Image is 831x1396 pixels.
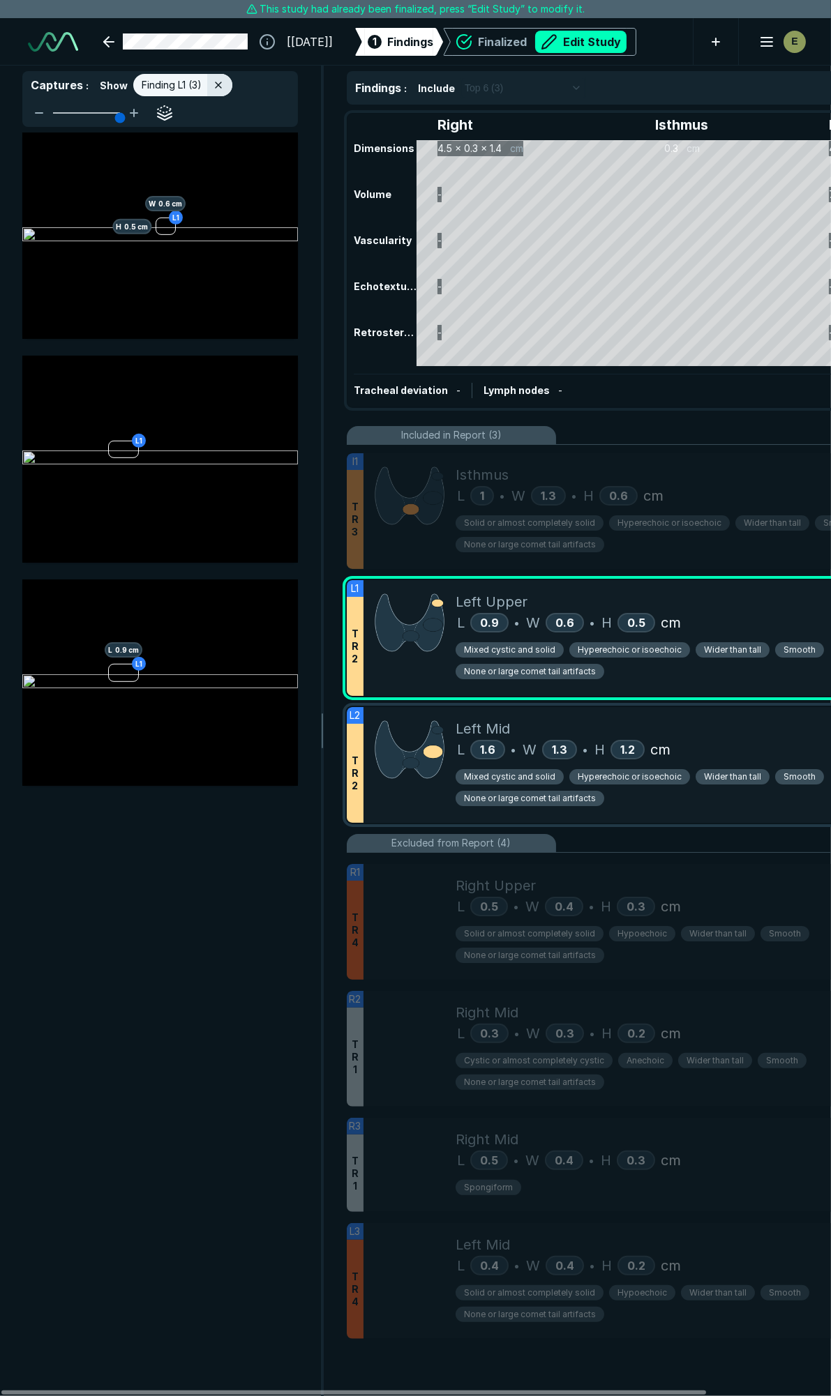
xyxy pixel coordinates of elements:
[484,384,550,396] span: Lymph nodes
[661,1255,681,1276] span: cm
[627,1259,645,1273] span: 0.2
[480,900,498,913] span: 0.5
[661,1150,681,1171] span: cm
[689,927,747,940] span: Wider than tall
[541,489,556,503] span: 1.3
[22,674,298,691] img: 25c1086e-5b1d-4e61-b237-04b869f73e88
[464,538,596,551] span: None or large comet tail artifacts
[514,898,518,915] span: •
[456,875,536,896] span: Right Upper
[617,927,667,940] span: Hypoechoic
[354,384,448,396] span: Tracheal deviation
[457,612,465,633] span: L
[617,1287,667,1299] span: Hypoechoic
[86,79,89,91] span: :
[558,384,562,396] span: -
[511,485,525,506] span: W
[464,517,595,529] span: Solid or almost completely solid
[590,1257,594,1274] span: •
[687,1054,744,1067] span: Wider than tall
[100,78,128,93] span: Show
[601,1150,611,1171] span: H
[456,591,527,612] span: Left Upper
[594,739,605,760] span: H
[704,771,761,783] span: Wider than tall
[643,485,664,506] span: cm
[555,1026,574,1040] span: 0.3
[352,628,359,665] span: T R 2
[583,485,594,506] span: H
[352,1270,359,1308] span: T R 4
[480,489,484,503] span: 1
[457,1023,465,1044] span: L
[525,1150,539,1171] span: W
[661,1023,681,1044] span: cm
[784,644,816,656] span: Smooth
[627,1054,664,1067] span: Anechoic
[523,739,537,760] span: W
[350,1224,361,1239] span: L3
[514,1152,518,1169] span: •
[464,1181,513,1194] span: Spongiform
[514,1257,519,1274] span: •
[350,1118,361,1134] span: R3
[457,485,465,506] span: L
[260,1,585,17] span: This study had already been finalized, press “Edit Study” to modify it.
[661,612,681,633] span: cm
[352,1038,359,1076] span: T R 1
[590,1025,594,1042] span: •
[627,900,645,913] span: 0.3
[627,616,645,630] span: 0.5
[514,614,519,631] span: •
[352,501,359,538] span: T R 3
[601,1023,612,1044] span: H
[28,32,78,52] img: See-Mode Logo
[744,517,801,529] span: Wider than tall
[401,427,502,443] span: Included in Report (3)
[464,1287,595,1299] span: Solid or almost completely solid
[404,82,407,94] span: :
[457,739,465,760] span: L
[555,1153,574,1167] span: 0.4
[464,665,596,678] span: None or large comet tail artifacts
[526,1023,540,1044] span: W
[352,454,358,469] span: I1
[456,1002,518,1023] span: Right Mid
[769,927,801,940] span: Smooth
[464,1076,596,1088] span: None or large comet tail artifacts
[480,743,495,757] span: 1.6
[589,1152,594,1169] span: •
[555,1259,574,1273] span: 0.4
[526,612,540,633] span: W
[601,896,611,917] span: H
[617,517,721,529] span: Hyperechoic or isoechoic
[480,1153,498,1167] span: 0.5
[609,489,628,503] span: 0.6
[392,835,511,851] span: Excluded from Report (4)
[350,865,360,880] span: R1
[375,718,444,780] img: +2rHOfAAAABklEQVQDAP20VRzT9AaGAAAAAElFTkSuQmCC
[350,708,361,723] span: L2
[661,896,681,917] span: cm
[514,1025,519,1042] span: •
[464,792,596,805] span: None or large comet tail artifacts
[620,743,635,757] span: 1.2
[465,80,503,96] span: Top 6 (3)
[355,28,443,56] div: 1Findings
[464,1308,596,1321] span: None or large comet tail artifacts
[352,754,359,792] span: T R 2
[480,1026,499,1040] span: 0.3
[590,614,594,631] span: •
[464,644,555,656] span: Mixed cystic and solid
[352,1155,359,1192] span: T R 1
[352,911,359,949] span: T R 4
[22,450,298,467] img: d8f9a9f5-5875-442b-bf74-c1a0efa67916
[601,612,612,633] span: H
[355,81,401,95] span: Findings
[769,1287,801,1299] span: Smooth
[22,227,298,244] img: 738986b2-7daf-45e7-98b2-a2fc04ddb6cd
[456,1234,510,1255] span: Left Mid
[480,1259,499,1273] span: 0.4
[500,487,504,504] span: •
[589,898,594,915] span: •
